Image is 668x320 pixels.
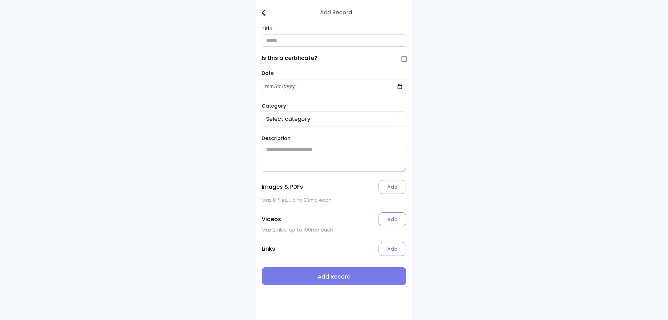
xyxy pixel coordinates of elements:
[262,70,274,77] label: Date
[379,242,406,256] div: Add
[320,8,352,17] h3: Add Record
[262,55,317,61] label: Is this a certificate?
[262,217,281,222] p: Videos
[379,180,406,194] label: Add
[267,273,401,281] span: Add Record
[262,135,406,142] label: Description
[262,102,406,109] label: Category
[262,226,333,233] span: Max 2 files, up to 100mb each
[262,25,406,32] label: Title
[262,197,332,204] span: Max 8 files, up to 25mb each
[262,246,275,252] p: Links
[262,184,303,190] p: Images & PDFs
[262,267,406,285] button: Add Record
[379,212,406,226] label: Add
